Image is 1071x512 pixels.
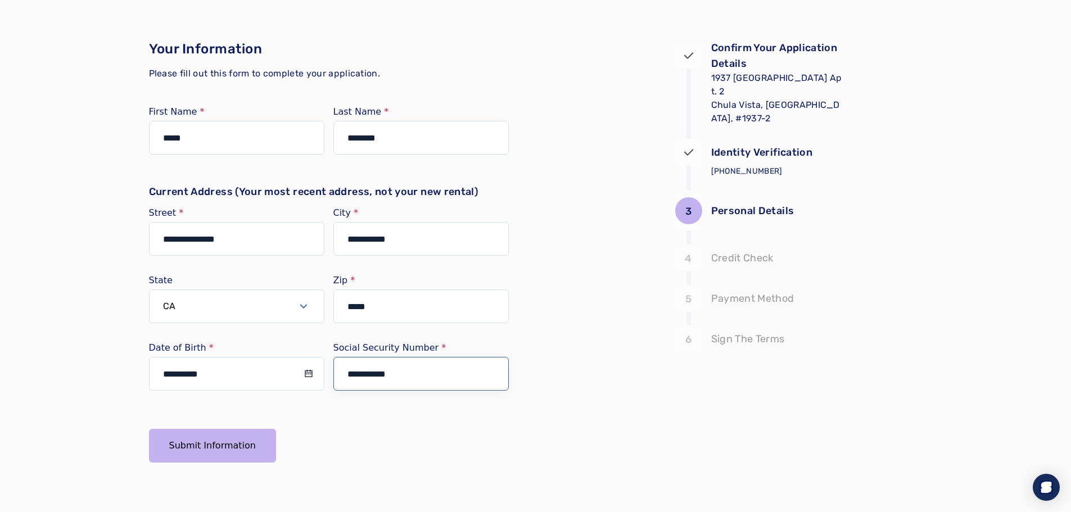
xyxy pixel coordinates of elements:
label: City [333,209,509,218]
div: input icon [304,369,313,378]
div: Open Intercom Messenger [1033,474,1060,501]
p: 6 [685,332,692,347]
label: CA [163,300,176,313]
span: Please fill out this form to complete your application. [149,68,381,79]
span: 1937 [GEOGRAPHIC_DATA] Apt. 2 Chula Vista, [GEOGRAPHIC_DATA], #1937-2 Deposit Amount: $500 [DATE]... [711,73,842,151]
p: Current Address (Your most recent address, not your new rental) [149,184,478,200]
p: 3 [685,203,692,219]
p: Personal Details [711,203,794,219]
label: Street [149,209,324,218]
p: Identity Verification [711,144,813,160]
p: Sign The Terms [711,331,785,347]
p: 5 [685,291,692,307]
label: Last Name [333,107,509,116]
button: Select open [149,289,324,323]
label: State [149,276,324,285]
span: Your Information [149,41,263,57]
label: Zip [333,276,509,285]
p: Credit Check [711,250,774,266]
button: Submit Information [149,429,276,463]
label: Social Security Number [333,343,509,352]
p: 4 [685,251,692,266]
label: First Name [149,107,324,116]
span: [PHONE_NUMBER] [711,166,783,176]
p: Payment Method [711,291,794,306]
p: Confirm Your Application Details [711,40,846,71]
label: Date of Birth [149,343,324,352]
